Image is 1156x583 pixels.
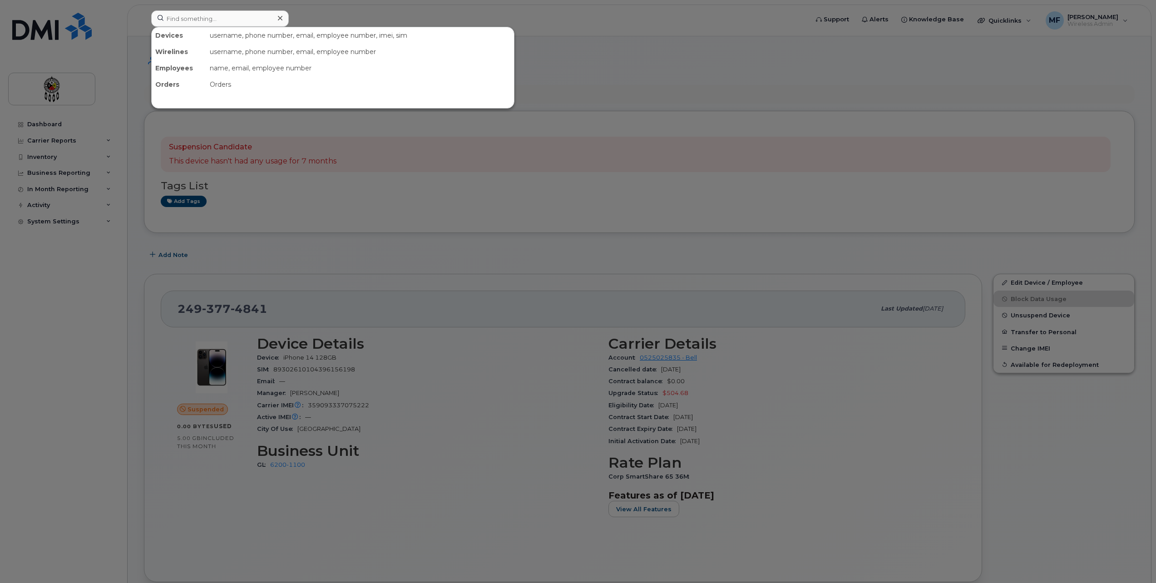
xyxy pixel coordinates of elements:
div: Orders [206,76,514,93]
div: Orders [152,76,206,93]
div: username, phone number, email, employee number, imei, sim [206,27,514,44]
div: name, email, employee number [206,60,514,76]
div: Wirelines [152,44,206,60]
div: Employees [152,60,206,76]
div: username, phone number, email, employee number [206,44,514,60]
div: Devices [152,27,206,44]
